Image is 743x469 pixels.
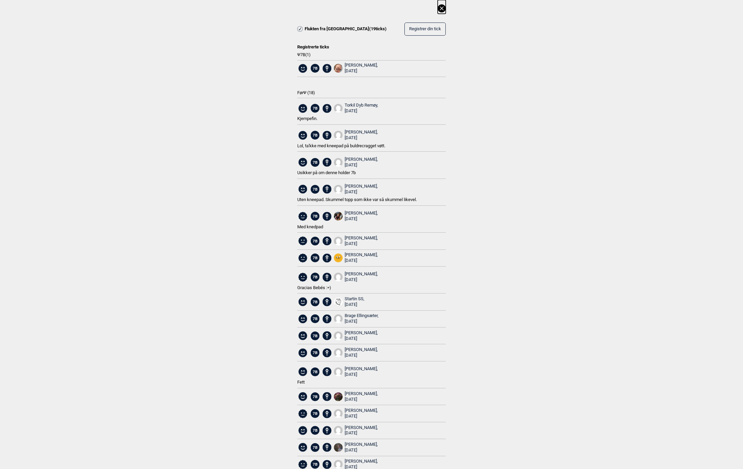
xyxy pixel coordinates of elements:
img: User fallback1 [334,367,343,376]
span: Registrer din tick [409,27,441,32]
div: [DATE] [345,216,378,222]
div: [DATE] [345,162,378,168]
img: User fallback1 [334,460,343,469]
a: User fallback1[PERSON_NAME], [DATE] [334,271,378,283]
div: [DATE] [345,397,378,402]
img: User fallback1 [334,131,343,140]
span: Før Ψ ( 18 ) [297,90,446,96]
div: [PERSON_NAME], [345,408,378,419]
span: 7B [311,298,319,306]
img: User fallback1 [334,314,343,323]
div: [PERSON_NAME], [345,129,378,141]
img: User fallback1 [334,237,343,245]
span: 7B [311,348,319,357]
img: L1050696 [334,443,343,452]
span: Fett [297,380,305,385]
a: User fallback1[PERSON_NAME], [DATE] [334,366,378,378]
img: User fallback1 [334,104,343,113]
div: [DATE] [345,372,378,378]
a: User fallback1[PERSON_NAME], [DATE] [334,129,378,141]
span: 7B [311,131,319,140]
div: [PERSON_NAME], [345,271,378,283]
span: 7B [311,185,319,194]
span: 7B [311,104,319,113]
div: [PERSON_NAME], [345,366,378,378]
div: [PERSON_NAME], [345,442,378,453]
img: User fallback1 [334,185,343,194]
div: [PERSON_NAME], [345,63,378,74]
div: [DATE] [345,68,378,74]
div: Brage Ellingsæter, [345,313,379,324]
span: 7B [311,253,319,262]
div: [DATE] [345,135,378,141]
div: [PERSON_NAME], [345,330,378,342]
img: User fallback1 [334,409,343,418]
span: 7B [311,212,319,221]
a: User fallback1[PERSON_NAME], [DATE] [334,157,378,168]
div: [DATE] [345,414,378,419]
a: User fallback1[PERSON_NAME], [DATE] [334,408,378,419]
a: IMG 6109Startin SS, [DATE] [334,296,365,308]
span: 7B [311,64,319,73]
div: [DATE] [345,277,378,283]
a: User fallback1Brage Ellingsæter, [DATE] [334,313,379,324]
div: [PERSON_NAME], [345,210,378,222]
div: [DATE] [345,258,378,264]
img: User fallback1 [334,158,343,167]
img: 52 B0 EA24 6 F99 44 B8 A035 75216 A2 E06 A6 [334,64,343,73]
span: 7B [311,426,319,435]
span: 7B [311,392,319,401]
div: [DATE] [345,353,378,358]
div: [DATE] [345,430,378,436]
span: 7B [311,237,319,245]
span: Kjempefin. [297,116,317,121]
span: Lol, ta'kke med kneepad på buldrecragget vøtt. [297,143,385,148]
div: [PERSON_NAME], [345,252,378,264]
a: 52 B0 EA24 6 F99 44 B8 A035 75216 A2 E06 A6[PERSON_NAME], [DATE] [334,63,378,74]
div: [DATE] [345,241,378,247]
span: 7B [311,460,319,469]
img: 6 DA4 CD4 F D7 A0 44 DA 98 B6 848 E6 F1776 CC [334,212,343,221]
span: Med knedpad [297,224,323,229]
a: 6 DA4 CD4 F D7 A0 44 DA 98 B6 848 E6 F1776 CC[PERSON_NAME], [DATE] [334,210,378,222]
span: Usikker på om denne holder 7b [297,170,356,175]
span: Uten kneepad. Skummel topp som ikke var så skummel likevel. [297,197,417,202]
div: [DATE] [345,189,378,195]
span: 7B [311,443,319,452]
div: [DATE] [345,336,378,342]
a: User fallback1Torkil Dyb Remøy, [DATE] [334,103,379,114]
div: [PERSON_NAME], [345,157,378,168]
div: [DATE] [345,302,364,308]
img: User fallback1 [334,426,343,435]
span: 7B [311,273,319,281]
img: IMG 6109 [334,298,343,306]
span: 7B [311,367,319,376]
a: User fallback1[PERSON_NAME], [DATE] [334,184,378,195]
span: 7B [311,409,319,418]
img: 20201017 235931 [334,392,343,401]
span: Flukten fra [GEOGRAPHIC_DATA] ( 19 ticks) [305,26,387,32]
div: Torkil Dyb Remøy, [345,103,378,114]
img: User fallback1 [334,273,343,281]
a: User fallback1[PERSON_NAME], [DATE] [334,425,378,436]
span: 7B [311,331,319,340]
span: Gracias Bebés :=) [297,285,331,290]
a: 20201017 235931[PERSON_NAME], [DATE] [334,391,378,402]
div: [DATE] [345,447,378,453]
a: L1050696[PERSON_NAME], [DATE] [334,442,378,453]
div: [PERSON_NAME], [345,425,378,436]
a: User fallback1[PERSON_NAME], [DATE] [334,347,378,358]
div: [PERSON_NAME], [345,391,378,402]
img: Jake square [334,253,343,262]
a: Jake square[PERSON_NAME], [DATE] [334,252,378,264]
a: User fallback1[PERSON_NAME], [DATE] [334,235,378,247]
a: User fallback1[PERSON_NAME], [DATE] [334,330,378,342]
div: [DATE] [345,108,378,114]
span: 7B [311,314,319,323]
span: 7B [311,158,319,167]
span: Ψ 7B ( 1 ) [297,52,446,58]
div: [DATE] [345,319,379,324]
div: Registrerte ticks [297,40,446,50]
img: User fallback1 [334,348,343,357]
img: User fallback1 [334,331,343,340]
